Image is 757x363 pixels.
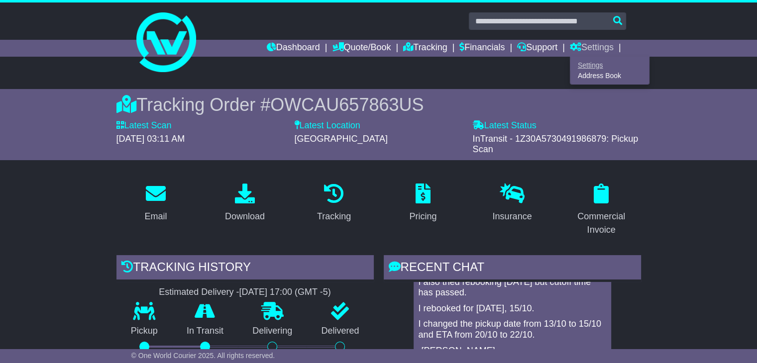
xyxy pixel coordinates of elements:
div: Tracking Order # [116,94,641,115]
div: Commercial Invoice [568,210,635,237]
p: Delivered [307,326,373,337]
div: Pricing [409,210,436,223]
a: Tracking [311,180,357,227]
label: Latest Scan [116,120,172,131]
a: Financials [459,40,505,57]
a: Settings [570,40,614,57]
span: [DATE] 03:11 AM [116,134,185,144]
a: Settings [570,60,649,71]
p: In Transit [172,326,238,337]
span: InTransit - 1Z30A5730491986879: Pickup Scan [473,134,639,155]
p: Pickup [116,326,172,337]
div: Tracking history [116,255,374,282]
a: Tracking [403,40,447,57]
label: Latest Status [473,120,537,131]
div: Download [225,210,265,223]
div: RECENT CHAT [384,255,641,282]
p: I also tried rebooking [DATE] but cutoff time has passed. [419,277,606,298]
a: Address Book [570,71,649,82]
div: [DATE] 17:00 (GMT -5) [239,287,330,298]
div: Quote/Book [570,57,649,85]
span: © One World Courier 2025. All rights reserved. [131,352,275,360]
a: Quote/Book [332,40,391,57]
a: Dashboard [267,40,320,57]
p: Delivering [238,326,307,337]
div: Email [144,210,167,223]
span: OWCAU657863US [270,94,424,115]
a: Insurance [486,180,538,227]
label: Latest Location [295,120,360,131]
div: Tracking [317,210,351,223]
span: [GEOGRAPHIC_DATA] [295,134,388,144]
p: I changed the pickup date from 13/10 to 15/10 and ETA from 20/10 to 22/10. [419,319,606,340]
div: Estimated Delivery - [116,287,374,298]
a: Commercial Invoice [562,180,641,240]
a: Email [138,180,173,227]
a: Support [517,40,557,57]
div: Insurance [492,210,532,223]
p: I rebooked for [DATE], 15/10. [419,303,606,314]
p: -[PERSON_NAME] [419,346,606,357]
a: Pricing [403,180,443,227]
a: Download [218,180,271,227]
